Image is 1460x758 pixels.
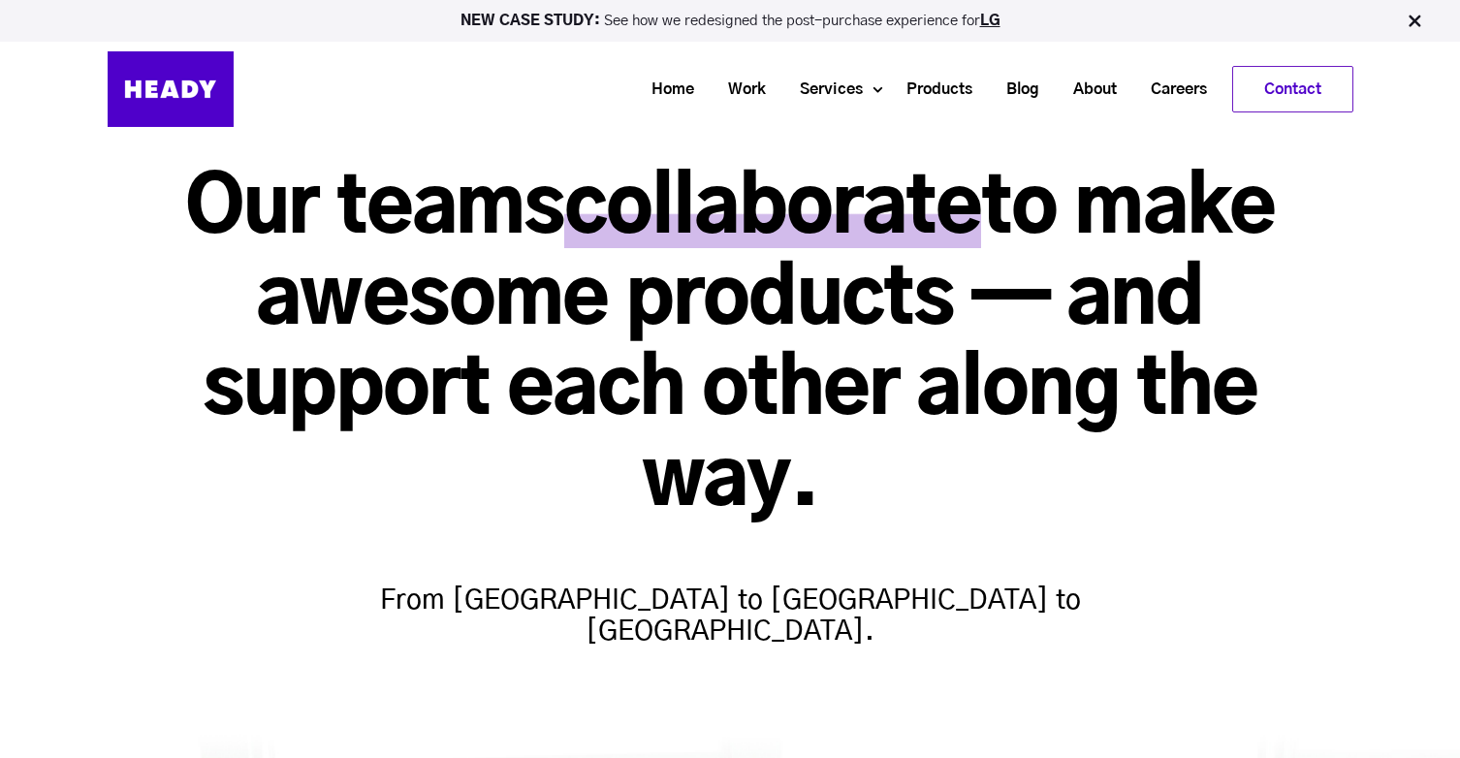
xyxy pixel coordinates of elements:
a: Home [627,72,704,108]
a: About [1049,72,1127,108]
strong: NEW CASE STUDY: [460,14,604,28]
a: Careers [1127,72,1217,108]
img: Heady_Logo_Web-01 (1) [108,51,234,127]
p: See how we redesigned the post-purchase experience for [9,14,1451,28]
a: Contact [1233,67,1352,111]
a: Products [882,72,982,108]
img: Close Bar [1405,12,1424,31]
a: Services [776,72,873,108]
h1: Our teams to make awesome products — and support each other along the way. [108,165,1353,527]
a: Work [704,72,776,108]
a: LG [980,14,1000,28]
a: Blog [982,72,1049,108]
div: Navigation Menu [253,66,1353,112]
span: collaborate [564,171,981,248]
h4: From [GEOGRAPHIC_DATA] to [GEOGRAPHIC_DATA] to [GEOGRAPHIC_DATA]. [352,547,1108,647]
